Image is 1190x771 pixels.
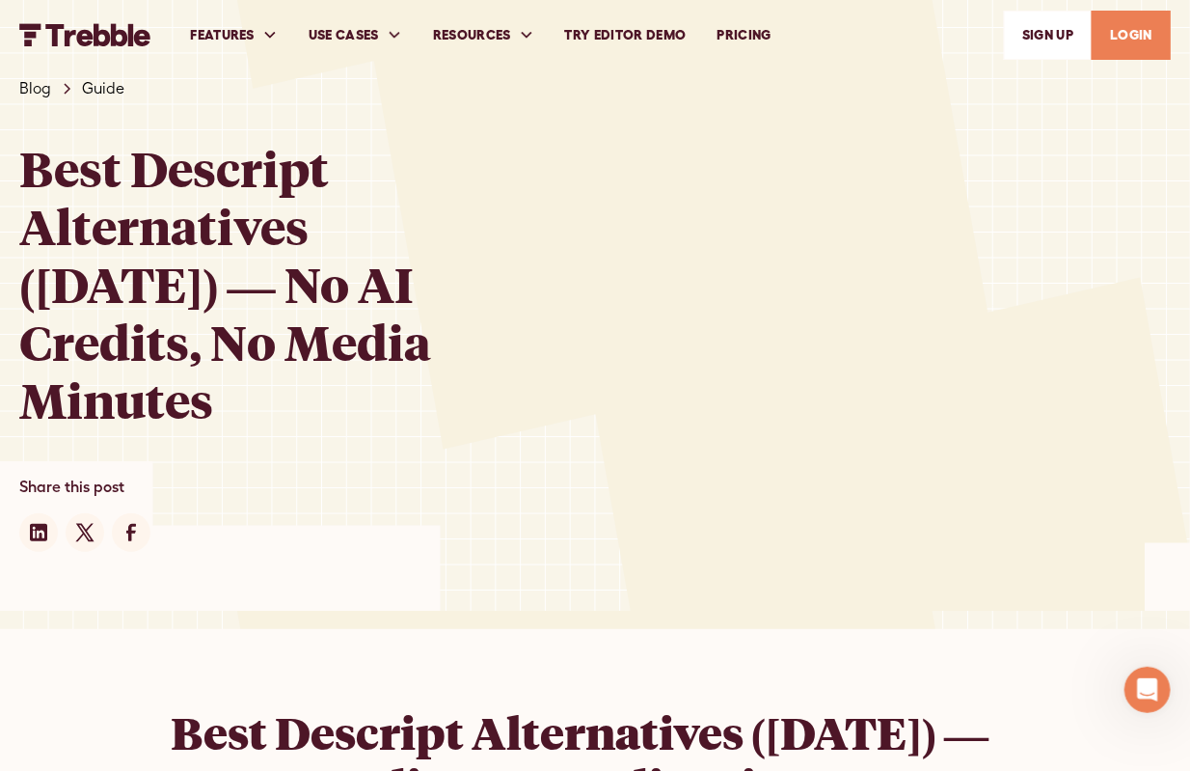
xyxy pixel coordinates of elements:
div: USE CASES [293,2,418,69]
a: home [19,23,151,46]
iframe: Intercom live chat [1124,667,1171,713]
a: PRICING [701,2,786,69]
div: FEATURES [175,2,293,69]
a: Blog [19,77,51,100]
a: SIGn UP [1004,11,1092,60]
a: Try Editor Demo [550,2,702,69]
img: Trebble FM Logo [19,23,151,46]
div: RESOURCES [418,2,550,69]
h1: Best Descript Alternatives ([DATE]) — No AI Credits, No Media Minutes [19,139,479,428]
a: Guide [82,77,124,100]
div: USE CASES [309,25,379,45]
div: FEATURES [190,25,255,45]
a: LOGIN [1092,11,1171,60]
div: RESOURCES [433,25,511,45]
div: Share this post [19,475,124,498]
